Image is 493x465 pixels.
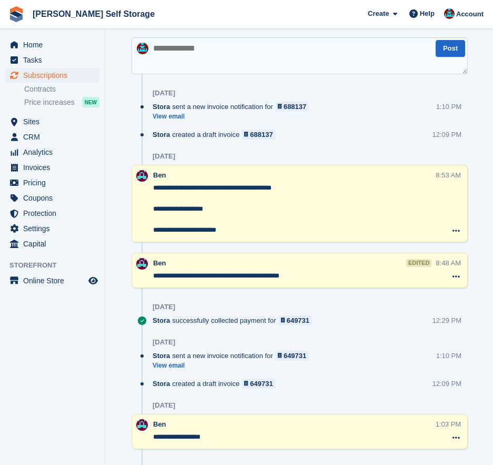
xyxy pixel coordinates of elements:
div: created a draft invoice [153,379,281,389]
a: menu [5,130,99,144]
span: Ben [153,171,166,179]
span: Stora [153,315,170,325]
a: 649731 [242,379,276,389]
div: 649731 [287,315,309,325]
span: Price increases [24,97,75,107]
a: menu [5,206,99,221]
span: Protection [23,206,86,221]
div: 1:10 PM [436,102,461,112]
div: sent a new invoice notification for [153,351,314,361]
img: Dev Yildirim [444,8,455,19]
div: 8:53 AM [436,170,461,180]
a: 688137 [275,102,309,112]
span: Pricing [23,175,86,190]
div: edited [406,259,431,267]
span: Home [23,37,86,52]
div: created a draft invoice [153,130,281,140]
div: [DATE] [153,89,175,97]
div: 1:10 PM [436,351,461,361]
span: Settings [23,221,86,236]
span: Stora [153,351,170,361]
a: menu [5,53,99,67]
div: sent a new invoice notification for [153,102,314,112]
a: 649731 [275,351,309,361]
span: Online Store [23,273,86,288]
div: 1:03 PM [436,419,461,429]
div: NEW [82,97,99,107]
a: menu [5,191,99,205]
img: Ben [136,170,148,182]
a: menu [5,221,99,236]
span: Tasks [23,53,86,67]
a: View email [153,112,314,121]
span: Account [456,9,484,19]
span: Subscriptions [23,68,86,83]
a: menu [5,236,99,251]
div: 12:29 PM [432,315,461,325]
div: 649731 [284,351,306,361]
span: Stora [153,102,170,112]
img: Dev Yildirim [137,43,148,54]
img: Ben [136,258,148,270]
img: stora-icon-8386f47178a22dfd0bd8f6a31ec36ba5ce8667c1dd55bd0f319d3a0aa187defe.svg [8,6,24,22]
span: Coupons [23,191,86,205]
div: successfully collected payment for [153,315,317,325]
div: 688137 [250,130,273,140]
span: Capital [23,236,86,251]
a: menu [5,175,99,190]
a: 688137 [242,130,276,140]
div: 12:09 PM [432,379,461,389]
span: Sites [23,114,86,129]
a: menu [5,37,99,52]
span: Stora [153,130,170,140]
a: menu [5,68,99,83]
div: 688137 [284,102,306,112]
span: Help [420,8,435,19]
span: Analytics [23,145,86,160]
a: menu [5,114,99,129]
div: 649731 [250,379,273,389]
a: Contracts [24,84,99,94]
img: Ben [136,419,148,431]
a: menu [5,145,99,160]
div: [DATE] [153,401,175,410]
a: Price increases NEW [24,96,99,108]
span: Stora [153,379,170,389]
a: [PERSON_NAME] Self Storage [28,5,159,23]
a: 649731 [278,315,313,325]
span: Invoices [23,160,86,175]
button: Post [436,40,465,57]
div: [DATE] [153,338,175,347]
span: Ben [153,259,166,267]
a: Preview store [87,274,99,287]
span: Create [368,8,389,19]
span: Storefront [9,260,105,271]
div: [DATE] [153,303,175,311]
a: menu [5,273,99,288]
div: 12:09 PM [432,130,461,140]
div: [DATE] [153,152,175,161]
a: menu [5,160,99,175]
a: View email [153,361,314,370]
span: CRM [23,130,86,144]
div: 8:48 AM [436,258,461,268]
span: Ben [153,420,166,428]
